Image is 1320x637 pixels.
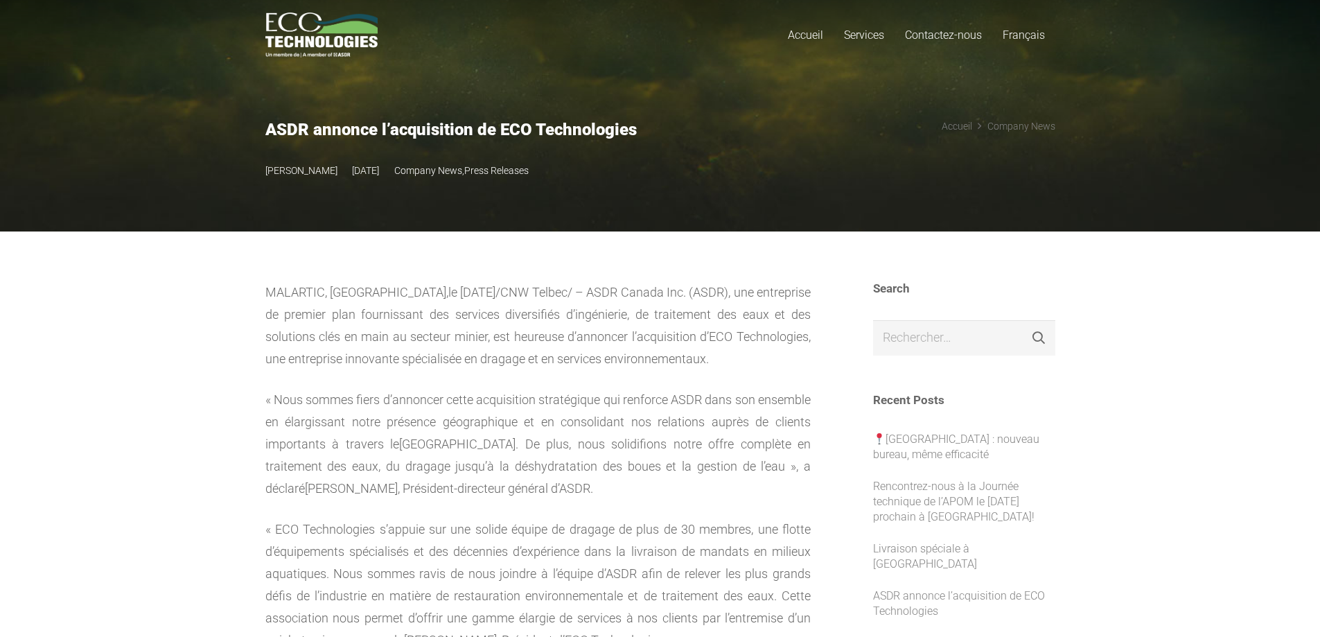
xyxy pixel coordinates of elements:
[873,542,977,570] a: Livraison spéciale à [GEOGRAPHIC_DATA]
[873,281,1055,295] h3: Search
[265,120,767,141] h2: ASDR annonce l’acquisition de ECO Technologies
[873,433,1039,461] a: [GEOGRAPHIC_DATA] : nouveau bureau, même efficacité
[265,389,811,500] p: « Nous sommes fiers d’annoncer cette acquisition stratégique qui renforce ASDR dans son ensemble ...
[464,165,529,176] a: Press Releases
[844,28,884,42] span: Services
[874,433,885,444] img: 📍
[265,285,446,299] span: MALARTIC, [GEOGRAPHIC_DATA]
[399,437,516,451] span: [GEOGRAPHIC_DATA]
[873,393,1055,407] h3: Recent Posts
[352,159,379,182] time: 12 mai 2022 à 11:45:27 America/Moncton
[265,159,337,182] a: [PERSON_NAME]
[987,121,1055,132] a: Company News
[788,28,823,42] span: Accueil
[265,12,378,58] a: logo_EcoTech_ASDR_RGB
[394,165,462,176] a: Company News
[1003,28,1045,42] span: Français
[873,480,1035,524] a: Rencontrez-nous à la Journée technique de l’APOM le [DATE] prochain à [GEOGRAPHIC_DATA]!
[305,481,398,496] span: [PERSON_NAME]
[265,281,811,370] p: , /CNW Telbec/ – ASDR Canada Inc. (ASDR), une entreprise de premier plan fournissant des services...
[448,285,495,299] span: le [DATE]
[942,121,972,132] a: Accueil
[462,165,464,176] b: ,
[873,589,1045,618] a: ASDR annonce l’acquisition de ECO Technologies
[905,28,982,42] span: Contactez-nous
